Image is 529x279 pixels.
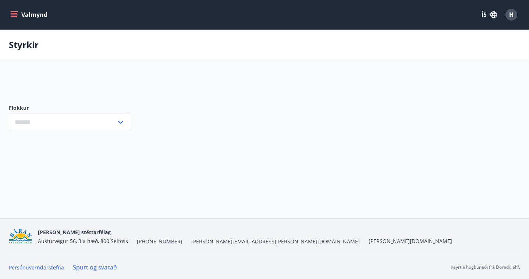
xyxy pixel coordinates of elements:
span: [PERSON_NAME] stéttarfélag [38,229,111,236]
img: Bz2lGXKH3FXEIQKvoQ8VL0Fr0uCiWgfgA3I6fSs8.png [9,229,32,244]
p: Styrkir [9,39,39,51]
button: menu [9,8,50,21]
button: ÍS [477,8,501,21]
label: Flokkur [9,104,130,112]
span: Austurvegur 56, 3ja hæð, 800 Selfoss [38,238,128,244]
a: Persónuverndarstefna [9,264,64,271]
p: Keyrt á hugbúnaði frá Dorado ehf. [451,264,520,271]
button: H [503,6,520,23]
span: [PHONE_NUMBER] [137,238,182,245]
a: Spurt og svarað [73,263,117,271]
a: [PERSON_NAME][DOMAIN_NAME] [369,238,452,244]
span: [PERSON_NAME][EMAIL_ADDRESS][PERSON_NAME][DOMAIN_NAME] [191,238,360,245]
span: H [509,11,514,19]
